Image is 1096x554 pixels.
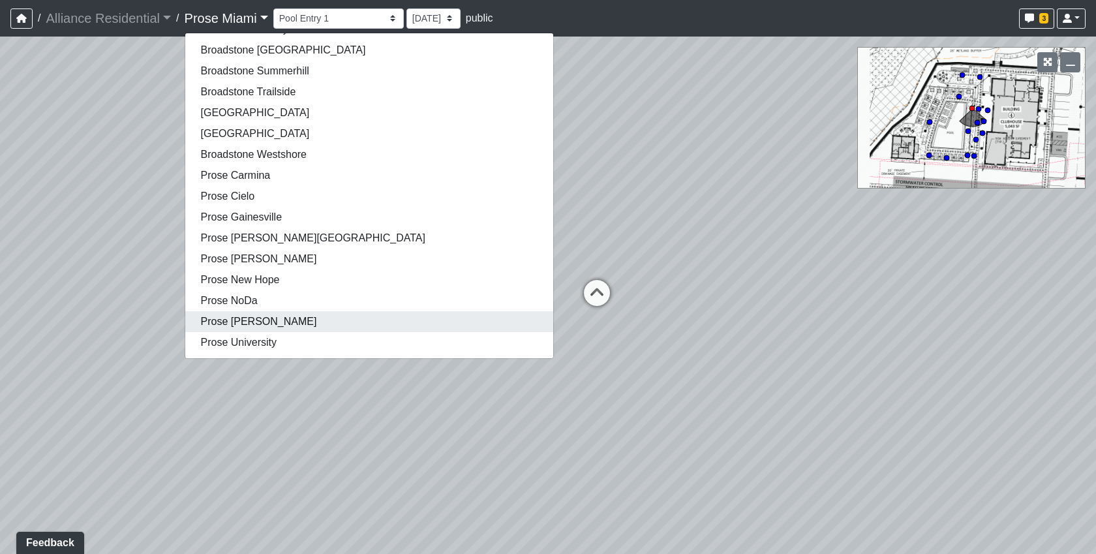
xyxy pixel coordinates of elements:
span: 3 [1039,13,1048,23]
div: Prose Miami [185,33,554,359]
a: Prose Carmina [185,165,553,186]
button: 3 [1019,8,1054,29]
iframe: Ybug feedback widget [10,528,87,554]
a: Broadstone Trailside [185,82,553,102]
a: Prose [PERSON_NAME] [185,249,553,269]
span: / [171,5,184,31]
a: Alliance Residential [46,5,171,31]
span: / [33,5,46,31]
a: Prose Cielo [185,186,553,207]
a: Broadstone Westshore [185,144,553,165]
a: Prose Gainesville [185,207,553,228]
a: Prose Miami [185,5,268,31]
a: Broadstone [GEOGRAPHIC_DATA] [185,40,553,61]
span: public [466,12,493,23]
a: Prose University [185,332,553,353]
a: Broadstone Summerhill [185,61,553,82]
a: Prose New Hope [185,269,553,290]
a: [GEOGRAPHIC_DATA] [185,123,553,144]
a: [GEOGRAPHIC_DATA] [185,102,553,123]
a: Prose [PERSON_NAME][GEOGRAPHIC_DATA] [185,228,553,249]
a: Prose NoDa [185,290,553,311]
a: Prose [PERSON_NAME] [185,311,553,332]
